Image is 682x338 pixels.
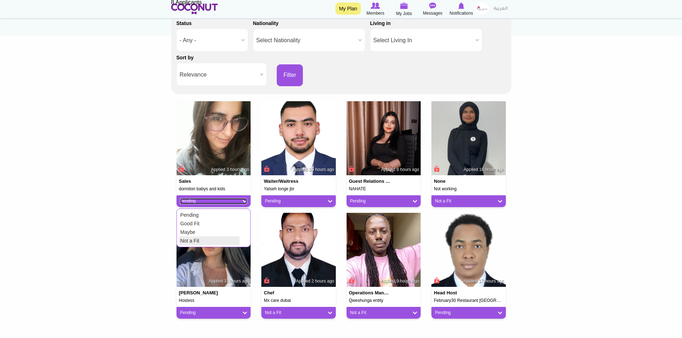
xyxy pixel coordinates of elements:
[361,2,390,17] a: Browse Members Members
[434,187,503,191] h5: Not working
[435,310,502,316] a: Pending
[179,290,221,295] h4: [PERSON_NAME]
[350,310,417,316] a: Not a Fit
[433,165,439,172] span: Connect to Unlock the Profile
[349,179,391,184] h4: Guest Relations Agent
[490,2,511,16] a: العربية
[264,290,305,295] h4: Chef
[366,10,384,17] span: Members
[277,64,303,86] button: Filter
[348,165,354,172] span: Connect to Unlock the Profile
[349,290,391,295] h4: Operations manager
[180,310,247,316] a: Pending
[434,298,503,303] h5: February30 Restaurant [GEOGRAPHIC_DATA]
[176,54,194,61] label: Sort by
[180,198,247,204] a: Pending
[179,219,240,228] a: Good Fit
[396,10,412,17] span: My Jobs
[253,20,279,27] label: Nationality
[423,10,442,17] span: Messages
[348,277,354,284] span: Connect to Unlock the Profile
[390,2,419,17] a: My Jobs My Jobs
[263,277,269,284] span: Connect to Unlock the Profile
[349,187,419,191] h5: NAHATÉ
[263,165,269,172] span: Connect to Unlock the Profile
[265,198,332,204] a: Pending
[179,298,248,303] h5: Hostess
[264,179,305,184] h4: Waiter/Waitress
[347,101,421,176] img: Nahid mahboubi's picture
[264,187,333,191] h5: Yalseh longe jbr
[347,213,421,287] img: Rogers Lubega's picture
[256,29,355,52] span: Select Nationality
[431,213,506,287] img: Solomon Mathu's picture
[178,165,184,172] span: Connect to Unlock the Profile
[434,179,475,184] h4: None
[349,298,419,303] h5: Qweshunga entity
[180,63,257,86] span: Relevance
[176,101,251,176] img: marina gonzalez's picture
[447,2,476,17] a: Notifications Notifications
[179,187,248,191] h5: dormilon babys and kids
[433,277,439,284] span: Connect to Unlock the Profile
[431,101,506,176] img: Memona Khurram's picture
[435,198,502,204] a: Not a Fit
[335,3,361,15] a: My Plan
[179,211,240,219] a: Pending
[265,310,332,316] a: Not a Fit
[179,179,221,184] h4: Sales
[370,20,391,27] label: Living in
[176,20,192,27] label: Status
[264,298,333,303] h5: Mx care dubai
[350,198,417,204] a: Pending
[176,213,251,287] img: Ida Bozanovic's picture
[261,101,336,176] img: Younes Mdiha's picture
[419,2,447,17] a: Messages Messages
[179,236,240,245] a: Not a Fit
[373,29,473,52] span: Select Living In
[450,10,473,17] span: Notifications
[179,228,240,236] a: Maybe
[434,290,475,295] h4: Head Host
[180,29,238,52] span: - Any -
[261,213,336,287] img: Josim Uddin's picture
[171,4,218,14] img: Home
